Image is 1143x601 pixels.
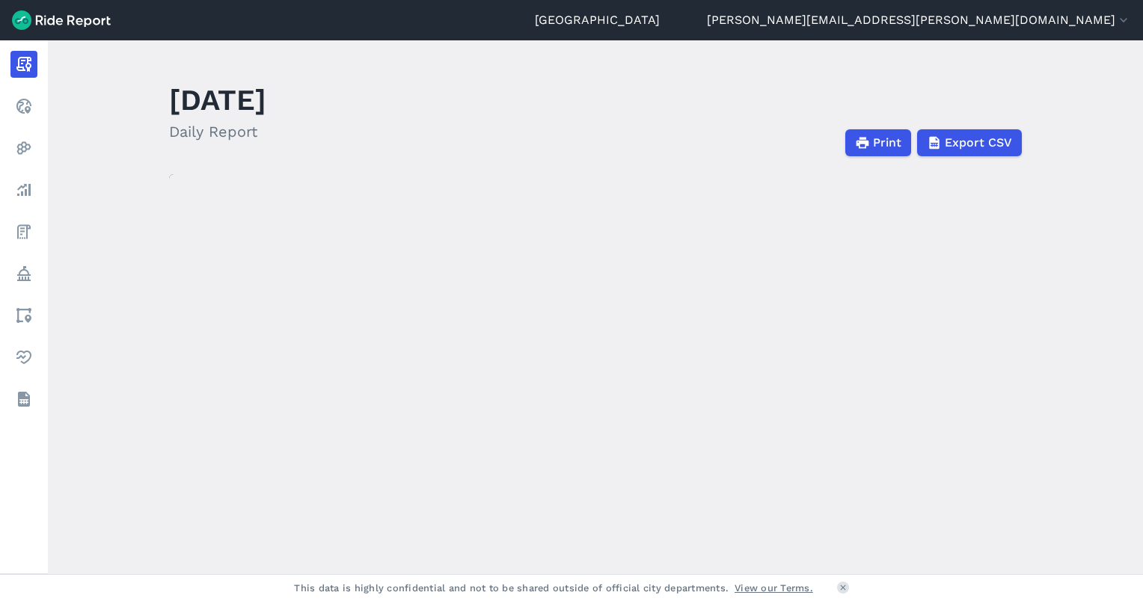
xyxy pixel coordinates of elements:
a: Report [10,51,37,78]
a: Policy [10,260,37,287]
span: Print [873,134,901,152]
a: Fees [10,218,37,245]
button: Print [845,129,911,156]
a: Areas [10,302,37,329]
a: Analyze [10,176,37,203]
a: Health [10,344,37,371]
button: [PERSON_NAME][EMAIL_ADDRESS][PERSON_NAME][DOMAIN_NAME] [707,11,1131,29]
a: Heatmaps [10,135,37,161]
a: Realtime [10,93,37,120]
a: View our Terms. [735,581,813,595]
button: Export CSV [917,129,1022,156]
h1: [DATE] [169,79,266,120]
span: Export CSV [945,134,1012,152]
a: [GEOGRAPHIC_DATA] [535,11,660,29]
a: Datasets [10,386,37,413]
h2: Daily Report [169,120,266,143]
img: Ride Report [12,10,111,30]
